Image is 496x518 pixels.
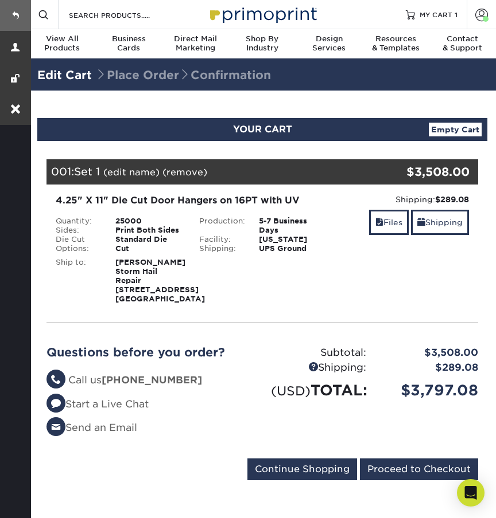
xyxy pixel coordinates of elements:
[417,218,425,227] span: shipping
[429,34,496,53] div: & Support
[375,379,487,401] div: $3,797.08
[103,167,160,178] a: (edit name)
[56,194,325,207] div: 4.25" X 11" Die Cut Door Hangers on 16PT with UV
[46,346,254,359] h2: Questions before you order?
[411,210,469,234] a: Shipping
[435,195,469,204] strong: $289.08
[262,346,375,360] div: Subtotal:
[296,34,362,53] div: Services
[37,68,92,82] a: Edit Cart
[162,34,229,53] div: Marketing
[250,235,334,244] div: [US_STATE]
[46,373,254,388] li: Call us
[46,422,137,433] a: Send an Email
[375,346,487,360] div: $3,508.00
[102,374,202,386] strong: [PHONE_NUMBER]
[455,10,458,18] span: 1
[375,360,487,375] div: $289.08
[29,34,95,53] div: Products
[46,159,406,185] div: 001:
[47,226,107,235] div: Sides:
[429,123,482,136] a: Empty Cart
[429,29,496,60] a: Contact& Support
[420,10,452,19] span: MY CART
[362,34,429,53] div: & Templates
[262,360,375,375] div: Shipping:
[369,210,409,234] a: Files
[95,34,162,44] span: Business
[362,29,429,60] a: Resources& Templates
[343,194,469,205] div: Shipping:
[47,217,107,226] div: Quantity:
[162,29,229,60] a: Direct MailMarketing
[46,398,149,410] a: Start a Live Chat
[95,29,162,60] a: BusinessCards
[68,8,180,22] input: SEARCH PRODUCTS.....
[229,34,296,44] span: Shop By
[95,68,271,82] span: Place Order Confirmation
[296,34,362,44] span: Design
[229,29,296,60] a: Shop ByIndustry
[262,379,375,401] div: TOTAL:
[406,163,470,180] div: $3,508.00
[115,258,205,303] strong: [PERSON_NAME] Storm Hail Repair [STREET_ADDRESS] [GEOGRAPHIC_DATA]
[107,235,191,253] div: Standard Die Cut
[191,244,250,253] div: Shipping:
[205,2,320,26] img: Primoprint
[229,34,296,53] div: Industry
[429,34,496,44] span: Contact
[29,29,95,60] a: View AllProducts
[271,383,311,398] small: (USD)
[107,226,191,235] div: Print Both Sides
[29,34,95,44] span: View All
[360,458,478,480] input: Proceed to Checkout
[233,124,292,135] span: YOUR CART
[47,235,107,253] div: Die Cut Options:
[74,165,100,178] span: Set 1
[250,244,334,253] div: UPS Ground
[375,218,383,227] span: files
[162,167,207,178] a: (remove)
[191,235,250,244] div: Facility:
[457,479,485,507] div: Open Intercom Messenger
[250,217,334,235] div: 5-7 Business Days
[47,258,107,304] div: Ship to:
[162,34,229,44] span: Direct Mail
[107,217,191,226] div: 25000
[247,458,357,480] input: Continue Shopping
[95,34,162,53] div: Cards
[296,29,362,60] a: DesignServices
[362,34,429,44] span: Resources
[191,217,250,235] div: Production:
